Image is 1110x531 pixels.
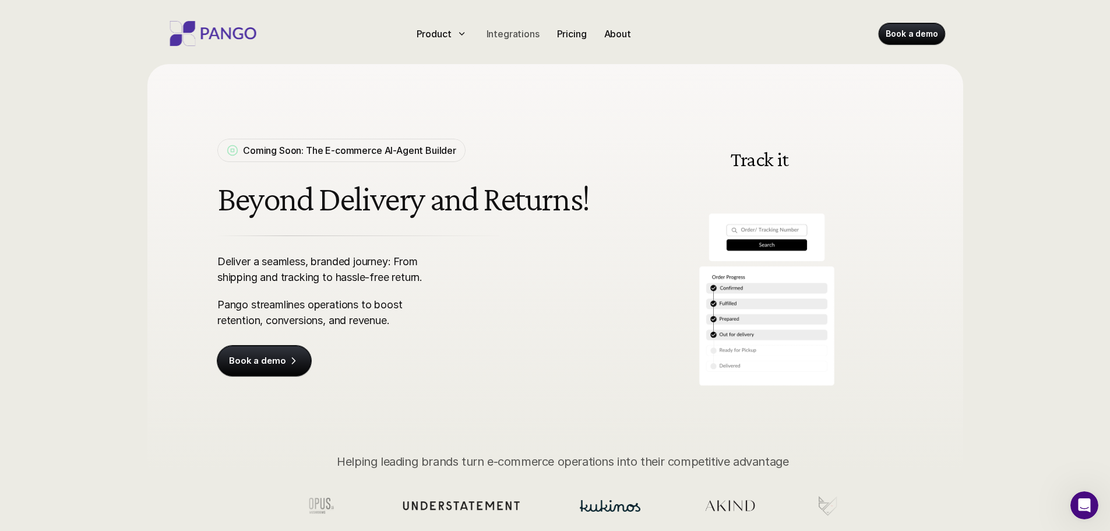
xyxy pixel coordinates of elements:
button: Previous [638,249,656,266]
p: Product [416,26,451,40]
img: Next Arrow [864,249,882,266]
a: Book a demo [217,346,311,376]
p: Book a demo [885,27,937,39]
a: Book a demo [878,23,944,44]
p: About [604,26,630,40]
button: Next [864,249,882,266]
p: Pango streamlines operations to boost retention, conversions, and revenue. [217,297,443,328]
p: Pricing [556,26,586,40]
a: About [599,24,635,43]
h1: Beyond Delivery and Returns! [217,180,594,218]
p: Coming Soon: The E-commerce AI-Agent Builder [243,143,456,157]
a: Pricing [552,24,591,43]
img: A branded tracking portal for e-commerce companies, search order ID to track the entire product j... [626,122,893,392]
p: Book a demo [229,355,286,367]
p: Deliver a seamless, branded journey: From shipping and tracking to hassle-free return. [217,254,443,285]
img: Back Arrow [638,249,656,266]
a: Integrations [481,24,544,43]
h3: Track it [649,149,870,170]
iframe: Intercom live chat [1070,491,1098,519]
p: Integrations [486,26,539,40]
